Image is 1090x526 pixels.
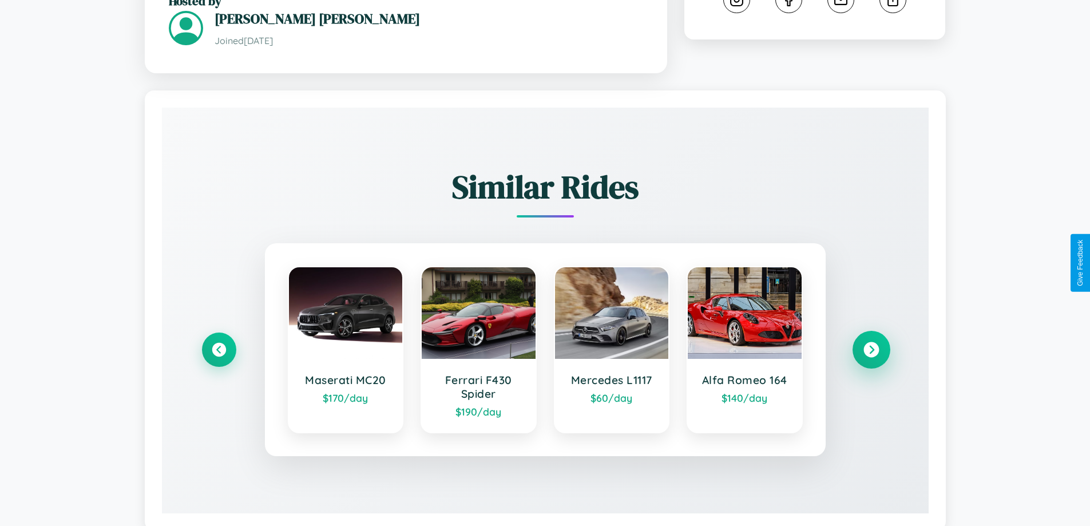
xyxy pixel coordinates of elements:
[288,266,404,433] a: Maserati MC20$170/day
[687,266,803,433] a: Alfa Romeo 164$140/day
[433,373,524,401] h3: Ferrari F430 Spider
[1076,240,1084,286] div: Give Feedback
[554,266,670,433] a: Mercedes L1117$60/day
[566,373,657,387] h3: Mercedes L1117
[215,9,643,28] h3: [PERSON_NAME] [PERSON_NAME]
[699,391,790,404] div: $ 140 /day
[699,373,790,387] h3: Alfa Romeo 164
[300,391,391,404] div: $ 170 /day
[421,266,537,433] a: Ferrari F430 Spider$190/day
[433,405,524,418] div: $ 190 /day
[566,391,657,404] div: $ 60 /day
[215,33,643,49] p: Joined [DATE]
[300,373,391,387] h3: Maserati MC20
[202,165,889,209] h2: Similar Rides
